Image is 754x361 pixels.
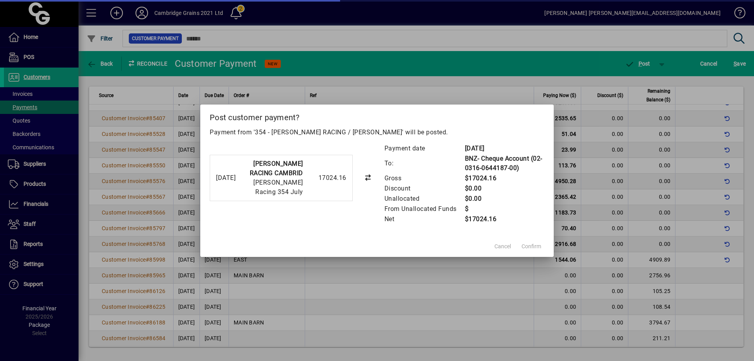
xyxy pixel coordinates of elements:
[465,173,545,183] td: $17024.16
[384,154,465,173] td: To:
[384,214,465,224] td: Net
[465,143,545,154] td: [DATE]
[465,204,545,214] td: $
[200,104,554,127] h2: Post customer payment?
[253,179,303,196] span: [PERSON_NAME] Racing 354 July
[307,173,346,183] div: 17024.16
[384,204,465,214] td: From Unallocated Funds
[465,183,545,194] td: $0.00
[384,194,465,204] td: Unallocated
[465,154,545,173] td: BNZ- Cheque Account (02-0316-0644187-00)
[216,173,236,183] div: [DATE]
[210,128,544,137] p: Payment from '354 - [PERSON_NAME] RACING / [PERSON_NAME]' will be posted.
[384,143,465,154] td: Payment date
[384,183,465,194] td: Discount
[465,214,545,224] td: $17024.16
[465,194,545,204] td: $0.00
[384,173,465,183] td: Gross
[250,160,303,177] strong: [PERSON_NAME] RACING CAMBRID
